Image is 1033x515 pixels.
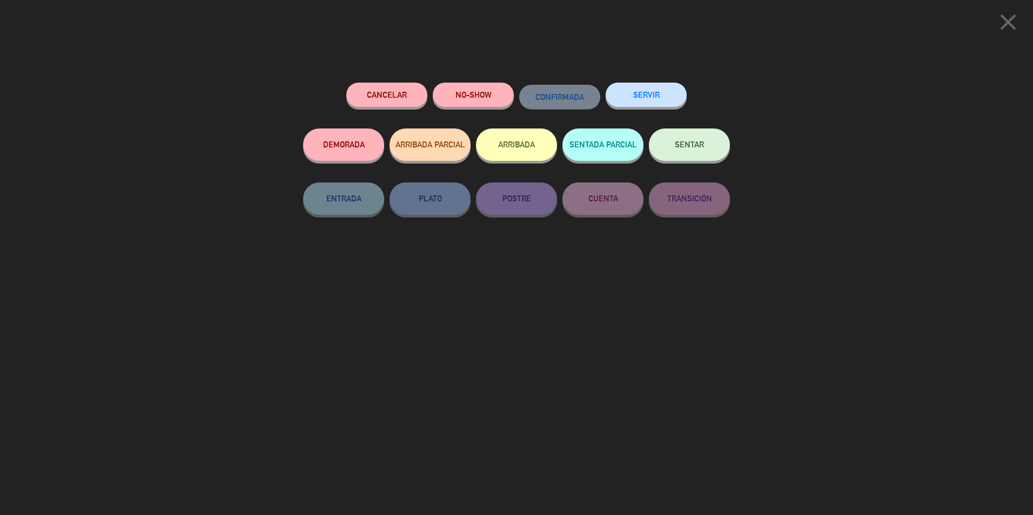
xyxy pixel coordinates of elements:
[519,85,600,109] button: CONFIRMADA
[476,182,557,215] button: POSTRE
[995,9,1022,36] i: close
[649,128,730,161] button: SENTAR
[649,182,730,215] button: TRANSICIÓN
[303,182,384,215] button: ENTRADA
[476,128,557,161] button: ARRIBADA
[433,83,514,107] button: NO-SHOW
[535,92,584,101] span: CONFIRMADA
[991,8,1025,40] button: close
[675,140,704,149] span: SENTAR
[303,128,384,161] button: DEMORADA
[346,83,427,107] button: Cancelar
[562,182,643,215] button: CUENTA
[395,140,465,149] span: ARRIBADA PARCIAL
[562,128,643,161] button: SENTADA PARCIAL
[606,83,687,107] button: SERVIR
[390,182,471,215] button: PLATO
[390,128,471,161] button: ARRIBADA PARCIAL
